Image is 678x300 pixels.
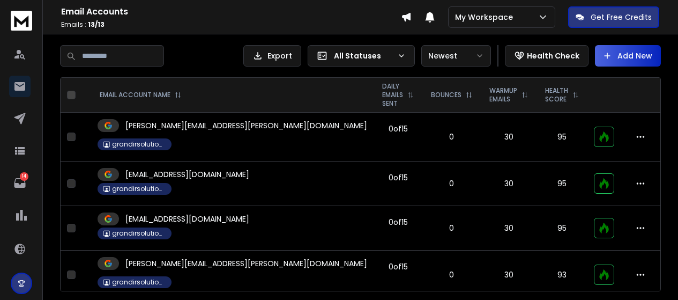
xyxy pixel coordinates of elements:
p: DAILY EMAILS SENT [382,82,403,108]
p: HEALTH SCORE [545,86,568,104]
p: grandirsolutions [112,185,166,193]
td: 93 [537,251,587,299]
td: 30 [481,113,537,162]
td: 95 [537,113,587,162]
h1: Email Accounts [61,5,401,18]
span: 13 / 13 [88,20,105,29]
div: 0 of 15 [389,217,408,228]
p: 0 [429,223,474,233]
button: Add New [595,45,661,67]
p: All Statuses [334,50,393,61]
p: [PERSON_NAME][EMAIL_ADDRESS][PERSON_NAME][DOMAIN_NAME] [125,120,367,131]
p: 0 [429,269,474,280]
div: 0 of 15 [389,261,408,272]
div: 0 of 15 [389,172,408,183]
button: Export [243,45,301,67]
td: 95 [537,162,587,206]
p: grandirsolutions [112,140,166,149]
img: logo [11,11,32,31]
p: Emails : [61,20,401,29]
p: grandirsolutions [112,229,166,238]
button: Health Check [505,45,588,67]
p: [EMAIL_ADDRESS][DOMAIN_NAME] [125,214,249,224]
p: [EMAIL_ADDRESS][DOMAIN_NAME] [125,169,249,180]
td: 30 [481,206,537,251]
button: Get Free Credits [568,6,659,28]
p: 0 [429,131,474,142]
button: Newest [421,45,491,67]
p: WARMUP EMAILS [489,86,517,104]
p: grandirsolutions [112,278,166,287]
td: 95 [537,206,587,251]
p: 0 [429,178,474,189]
p: Get Free Credits [591,12,652,23]
p: Health Check [527,50,579,61]
td: 30 [481,162,537,206]
p: My Workspace [455,12,517,23]
div: EMAIL ACCOUNT NAME [100,91,181,99]
div: 0 of 15 [389,123,408,134]
p: [PERSON_NAME][EMAIL_ADDRESS][PERSON_NAME][DOMAIN_NAME] [125,258,367,269]
p: 14 [20,172,28,181]
td: 30 [481,251,537,299]
a: 14 [9,172,31,194]
p: BOUNCES [431,91,461,99]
